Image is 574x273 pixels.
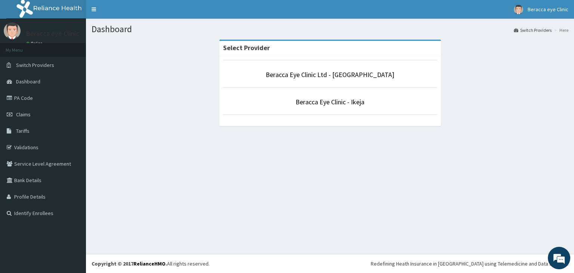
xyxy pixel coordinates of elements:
a: RelianceHMO [133,260,166,267]
strong: Select Provider [223,43,270,52]
h1: Dashboard [92,24,568,34]
a: Beracca Eye Clinic Ltd - [GEOGRAPHIC_DATA] [266,70,394,79]
a: Switch Providers [514,27,552,33]
img: User Image [514,5,523,14]
span: Tariffs [16,128,30,134]
a: Online [26,41,44,46]
span: Dashboard [16,78,40,85]
li: Here [552,27,568,33]
p: Beracca eye Clinic [26,30,79,37]
span: Switch Providers [16,62,54,68]
footer: All rights reserved. [86,254,574,273]
strong: Copyright © 2017 . [92,260,167,267]
a: Beracca Eye Clinic - Ikeja [296,98,364,106]
div: Redefining Heath Insurance in [GEOGRAPHIC_DATA] using Telemedicine and Data Science! [371,260,568,267]
img: User Image [4,22,21,39]
span: Claims [16,111,31,118]
span: Beracca eye Clinic [528,6,568,13]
